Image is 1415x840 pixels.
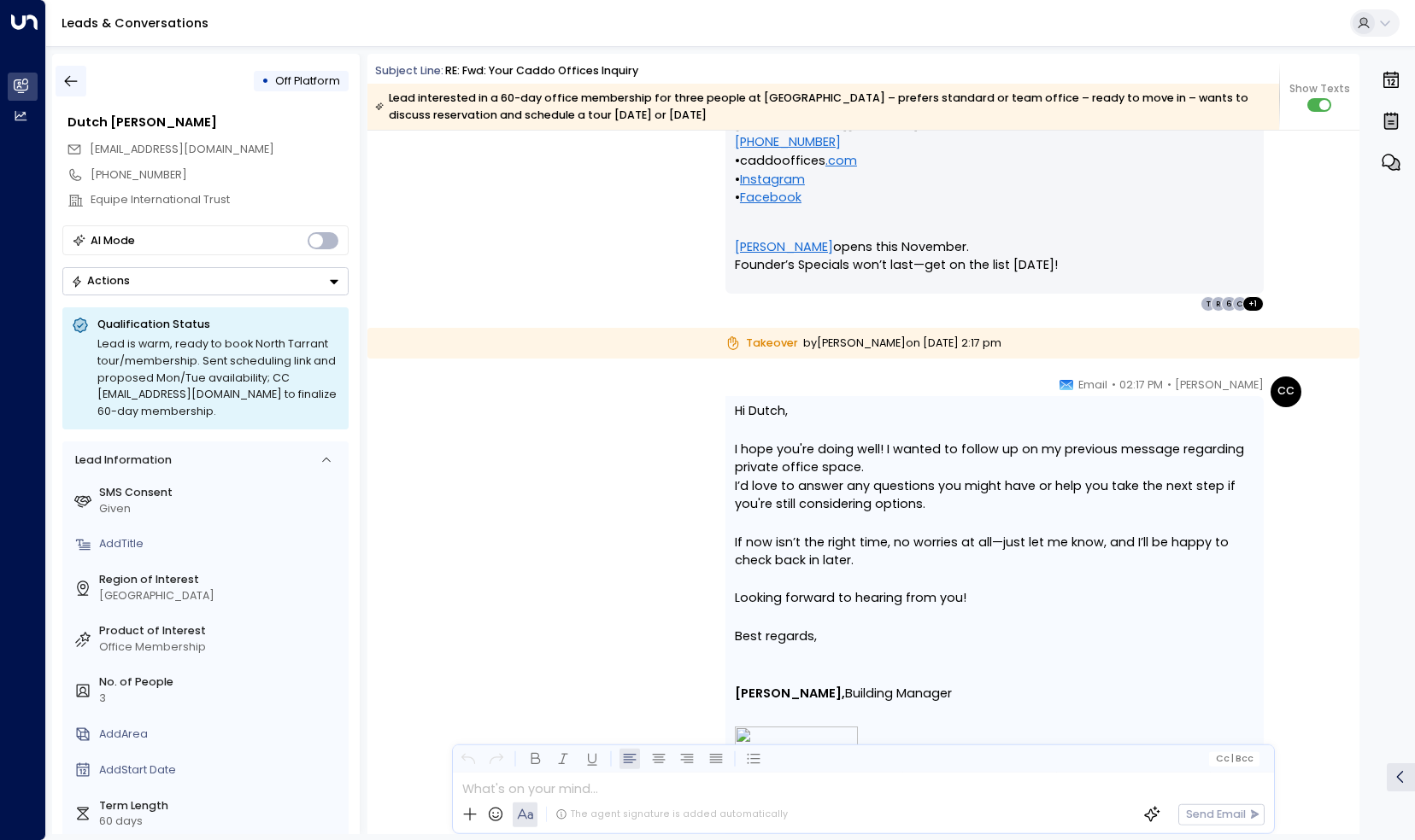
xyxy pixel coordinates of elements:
a: [PHONE_NUMBER] [735,133,841,152]
div: AI Mode [91,232,135,249]
div: Lead is warm, ready to book North Tarrant tour/membership. Sent scheduling link and proposed Mon/... [97,335,339,420]
button: Actions [62,267,349,295]
div: Lead Information [69,452,171,469]
a: [PERSON_NAME] [735,238,833,257]
div: T [1201,296,1216,312]
div: Equipe International Trust [91,192,349,208]
span: Looking forward to hearing from you! [735,589,966,608]
span: [PERSON_NAME] [1175,376,1264,394]
span: Show Texts [1289,81,1350,96]
div: AddStart Date [99,762,343,779]
button: Undo [457,749,479,770]
div: Given [99,501,343,517]
span: Cc Bcc [1215,754,1254,764]
span: Email [1078,376,1107,394]
button: Redo [486,749,508,770]
span: I hope you're doing well! I wanted to follow up on my previous message regarding private office s... [735,440,1254,514]
div: R [1211,296,1226,312]
p: Qualification Status [97,317,339,332]
div: • [261,67,269,95]
label: No. of People [99,674,343,691]
label: SMS Consent [99,485,343,501]
div: by [PERSON_NAME] on [DATE] 2:17 pm [367,328,1359,359]
div: 3 [99,691,343,707]
label: Term Length [99,798,343,814]
div: C [1232,296,1248,312]
a: caddooffices.com [740,152,857,171]
div: Actions [71,274,130,288]
div: The agent signature is added automatically [555,808,788,821]
span: • [1167,376,1171,394]
div: AddTitle [99,536,343,552]
a: Leads & Conversations [62,15,208,32]
div: Lead interested in a 60-day office membership for three people at [GEOGRAPHIC_DATA] – prefers sta... [375,90,1270,124]
span: caddooffices [740,152,825,171]
a: Instagram [740,171,805,190]
img: image001.png@01DC3C43.AAA57DC0 [735,726,858,761]
span: | [1231,754,1234,764]
a: Facebook [740,189,801,207]
div: 60 days [99,814,343,830]
span: Off Platform [275,73,340,88]
div: Button group with a nested menu [62,267,349,295]
div: CC [1271,376,1301,407]
span: • [1112,376,1116,394]
div: Office Membership [99,639,343,656]
span: Hi Dutch, [735,402,788,421]
span: Subject Line: [375,63,443,78]
span: opens this November. Founder’s Specials won’t last—get on the list [DATE]! [735,238,1058,275]
div: 6 [1221,296,1236,312]
div: AddArea [99,726,343,743]
span: [PERSON_NAME], [735,685,845,703]
label: Region of Interest [99,572,343,588]
span: Best regards, [735,627,817,646]
div: [GEOGRAPHIC_DATA] [99,588,343,604]
span: • • • [735,133,857,207]
span: If now isn’t the right time, no worries at all—just let me know, and I’ll be happy to check back ... [735,534,1254,570]
div: Dutch [PERSON_NAME] [68,114,349,132]
div: RE: Fwd: Your Caddo Offices Inquiry [445,63,638,79]
span: Takeover [725,335,798,352]
label: Product of Interest [99,623,343,639]
div: [PHONE_NUMBER] [91,167,349,184]
span: dutchblackwell07@gmail.com [90,142,274,158]
span: 02:17 PM [1119,376,1163,394]
span: Building Manager [845,685,952,703]
button: Cc|Bcc [1209,751,1259,766]
div: + 1 [1242,296,1264,312]
span: [EMAIL_ADDRESS][DOMAIN_NAME] [90,142,274,156]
